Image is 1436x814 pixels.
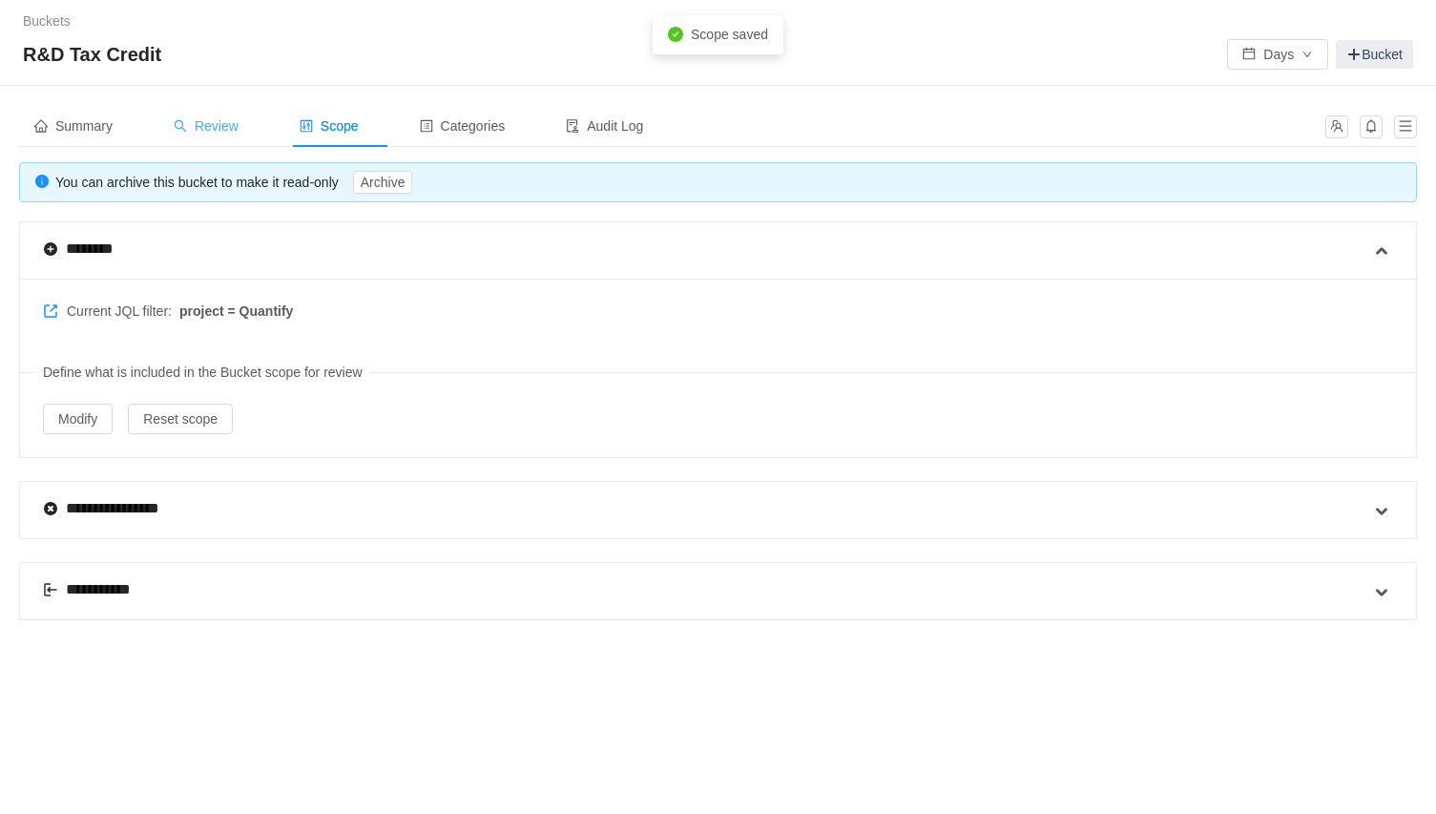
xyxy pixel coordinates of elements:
[23,39,173,70] span: R&D Tax Credit
[420,119,433,133] i: icon: profile
[128,404,233,434] button: Reset scope
[174,118,239,134] span: Review
[35,355,370,390] span: Define what is included in the Bucket scope for review
[300,119,313,133] i: icon: control
[1227,39,1328,70] button: icon: calendarDaysicon: down
[34,119,48,133] i: icon: home
[1360,115,1383,138] button: icon: bell
[23,13,71,29] a: Buckets
[34,118,113,134] span: Summary
[35,175,49,188] i: icon: info-circle
[353,171,413,194] button: Archive
[566,118,643,134] span: Audit Log
[174,119,187,133] i: icon: search
[1394,115,1417,138] button: icon: menu
[566,119,579,133] i: icon: audit
[1336,40,1413,69] a: Bucket
[691,27,768,42] span: Scope saved
[43,302,293,322] span: Current JQL filter:
[1325,115,1348,138] button: icon: team
[179,302,293,322] span: project = Quantify
[668,27,683,42] i: icon: check-circle
[55,175,412,190] span: You can archive this bucket to make it read-only
[300,118,359,134] span: Scope
[43,404,113,434] button: Modify
[420,118,506,134] span: Categories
